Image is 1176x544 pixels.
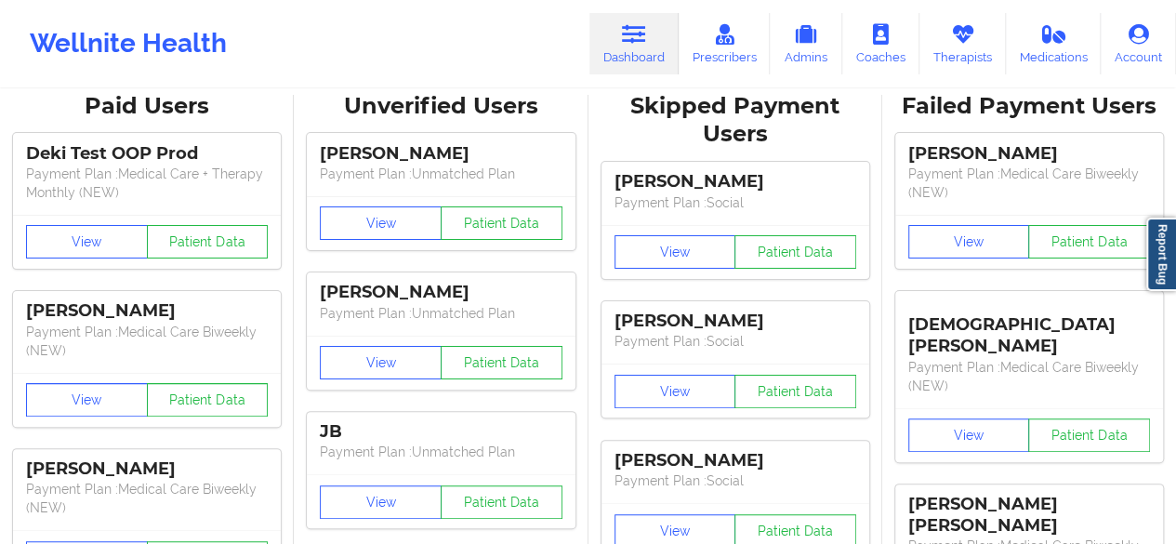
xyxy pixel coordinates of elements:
div: [PERSON_NAME] [26,300,268,322]
div: [PERSON_NAME] [320,143,562,165]
div: Failed Payment Users [895,92,1163,121]
div: Deki Test OOP Prod [26,143,268,165]
p: Payment Plan : Unmatched Plan [320,304,562,323]
button: Patient Data [734,375,856,408]
p: Payment Plan : Unmatched Plan [320,165,562,183]
button: View [320,485,442,519]
div: [PERSON_NAME] [908,143,1150,165]
a: Report Bug [1146,218,1176,291]
button: Patient Data [1028,225,1150,259]
a: Dashboard [589,13,679,74]
button: View [320,206,442,240]
button: Patient Data [734,235,856,269]
button: View [614,375,736,408]
button: Patient Data [147,225,269,259]
button: View [26,225,148,259]
button: Patient Data [441,206,562,240]
button: View [908,418,1030,452]
button: View [614,235,736,269]
p: Payment Plan : Social [614,193,856,212]
div: [PERSON_NAME] [PERSON_NAME] [908,494,1150,537]
div: Paid Users [13,92,281,121]
div: [PERSON_NAME] [26,458,268,480]
div: Skipped Payment Users [601,92,869,150]
button: Patient Data [147,383,269,417]
p: Payment Plan : Social [614,471,856,490]
div: JB [320,421,562,443]
button: View [908,225,1030,259]
div: [DEMOGRAPHIC_DATA][PERSON_NAME] [908,300,1150,357]
button: View [26,383,148,417]
a: Coaches [842,13,919,74]
a: Therapists [919,13,1006,74]
button: View [320,346,442,379]
a: Account [1101,13,1176,74]
a: Admins [770,13,842,74]
div: Unverified Users [307,92,575,121]
p: Payment Plan : Medical Care Biweekly (NEW) [26,480,268,517]
button: Patient Data [1028,418,1150,452]
p: Payment Plan : Unmatched Plan [320,443,562,461]
p: Payment Plan : Social [614,332,856,351]
div: [PERSON_NAME] [614,311,856,332]
div: [PERSON_NAME] [614,171,856,192]
a: Prescribers [679,13,771,74]
a: Medications [1006,13,1102,74]
p: Payment Plan : Medical Care + Therapy Monthly (NEW) [26,165,268,202]
button: Patient Data [441,346,562,379]
p: Payment Plan : Medical Care Biweekly (NEW) [26,323,268,360]
div: [PERSON_NAME] [614,450,856,471]
p: Payment Plan : Medical Care Biweekly (NEW) [908,165,1150,202]
div: [PERSON_NAME] [320,282,562,303]
button: Patient Data [441,485,562,519]
p: Payment Plan : Medical Care Biweekly (NEW) [908,358,1150,395]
